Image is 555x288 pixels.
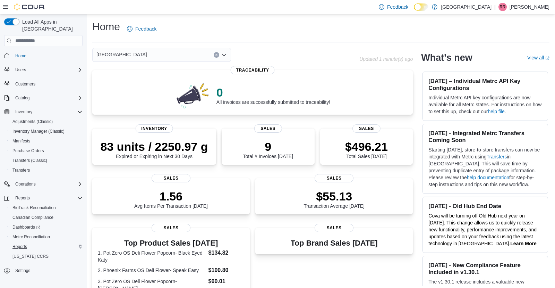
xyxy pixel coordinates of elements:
[12,194,83,202] span: Reports
[428,213,537,246] span: Cova will be turning off Old Hub next year on [DATE]. This change allows us to quickly release ne...
[135,25,156,32] span: Feedback
[214,52,219,58] button: Clear input
[12,205,56,211] span: BioTrack Reconciliation
[7,252,85,261] button: [US_STATE] CCRS
[441,3,492,11] p: [GEOGRAPHIC_DATA]
[10,166,83,174] span: Transfers
[428,77,542,91] h3: [DATE] – Individual Metrc API Key Configurations
[15,53,26,59] span: Home
[100,140,208,154] p: 83 units / 2250.97 g
[12,119,53,124] span: Adjustments (Classic)
[510,241,536,246] a: Learn More
[92,20,120,34] h1: Home
[208,277,245,286] dd: $60.01
[7,165,85,175] button: Transfers
[19,18,83,32] span: Load All Apps in [GEOGRAPHIC_DATA]
[10,233,53,241] a: Metrc Reconciliation
[12,94,83,102] span: Catalog
[1,265,85,275] button: Settings
[12,80,83,88] span: Customers
[254,124,282,133] span: Sales
[96,50,147,59] span: [GEOGRAPHIC_DATA]
[387,3,408,10] span: Feedback
[12,108,35,116] button: Inventory
[12,180,39,188] button: Operations
[467,175,509,180] a: help documentation
[10,147,83,155] span: Purchase Orders
[304,189,365,203] p: $55.13
[291,239,378,247] h3: Top Brand Sales [DATE]
[15,109,32,115] span: Inventory
[15,181,36,187] span: Operations
[1,193,85,203] button: Reports
[10,223,43,231] a: Dashboards
[12,266,83,275] span: Settings
[527,55,549,60] a: View allExternal link
[208,249,245,257] dd: $134.82
[98,267,206,274] dt: 2. Phoenix Farms OS Deli Flower- Speak Easy
[12,66,83,74] span: Users
[10,252,83,261] span: Washington CCRS
[510,3,549,11] p: [PERSON_NAME]
[315,224,353,232] span: Sales
[10,213,83,222] span: Canadian Compliance
[100,140,208,159] div: Expired or Expiring in Next 30 Days
[10,156,50,165] a: Transfers (Classic)
[15,95,29,101] span: Catalog
[98,249,206,263] dt: 1. Pot Zero OS Deli Flower Popcorn- Black Eyed Katy
[345,140,388,154] p: $496.21
[10,127,67,135] a: Inventory Manager (Classic)
[1,107,85,117] button: Inventory
[498,3,507,11] div: Ruben Romero
[1,50,85,60] button: Home
[7,117,85,126] button: Adjustments (Classic)
[134,189,208,209] div: Avg Items Per Transaction [DATE]
[208,266,245,274] dd: $100.80
[359,56,413,62] p: Updated 1 minute(s) ago
[428,94,542,115] p: Individual Metrc API key configurations are now available for all Metrc states. For instructions ...
[7,232,85,242] button: Metrc Reconciliation
[1,79,85,89] button: Customers
[12,167,30,173] span: Transfers
[315,174,353,182] span: Sales
[15,268,30,273] span: Settings
[7,213,85,222] button: Canadian Compliance
[414,3,428,11] input: Dark Mode
[488,109,505,114] a: help file
[421,52,472,63] h2: What's new
[231,66,275,74] span: Traceability
[12,108,83,116] span: Inventory
[12,194,33,202] button: Reports
[243,140,293,159] div: Total # Invoices [DATE]
[12,266,33,275] a: Settings
[14,3,45,10] img: Cova
[10,204,83,212] span: BioTrack Reconciliation
[12,180,83,188] span: Operations
[10,156,83,165] span: Transfers (Classic)
[12,158,47,163] span: Transfers (Classic)
[10,117,83,126] span: Adjustments (Classic)
[12,215,53,220] span: Canadian Compliance
[487,154,507,159] a: Transfers
[345,140,388,159] div: Total Sales [DATE]
[7,203,85,213] button: BioTrack Reconciliation
[7,146,85,156] button: Purchase Orders
[1,65,85,75] button: Users
[12,80,38,88] a: Customers
[175,81,211,109] img: 0
[221,52,227,58] button: Open list of options
[428,130,542,143] h3: [DATE] - Integrated Metrc Transfers Coming Soon
[499,3,505,11] span: RR
[15,195,30,201] span: Reports
[304,189,365,209] div: Transaction Average [DATE]
[216,85,330,105] div: All invoices are successfully submitted to traceability!
[12,234,50,240] span: Metrc Reconciliation
[152,174,190,182] span: Sales
[10,117,55,126] a: Adjustments (Classic)
[243,140,293,154] p: 9
[136,124,173,133] span: Inventory
[7,136,85,146] button: Manifests
[10,242,30,251] a: Reports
